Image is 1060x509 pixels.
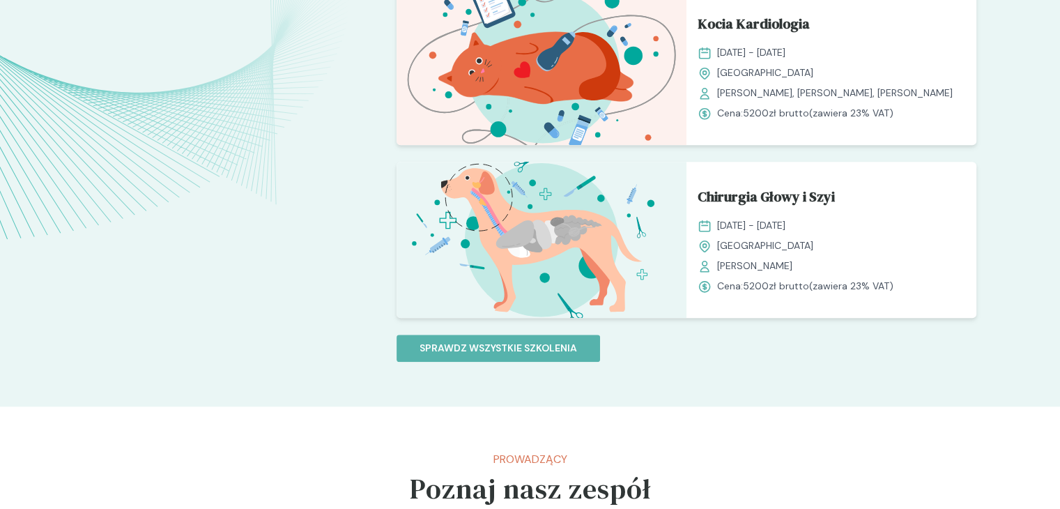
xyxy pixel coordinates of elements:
[717,259,792,273] span: [PERSON_NAME]
[397,335,600,362] button: Sprawdz wszystkie szkolenia
[698,13,810,40] span: Kocia Kardiologia
[698,186,835,213] span: Chirurgia Głowy i Szyi
[698,186,965,213] a: Chirurgia Głowy i Szyi
[698,13,965,40] a: Kocia Kardiologia
[717,86,953,100] span: [PERSON_NAME], [PERSON_NAME], [PERSON_NAME]
[717,279,893,294] span: Cena: (zawiera 23% VAT)
[717,45,785,60] span: [DATE] - [DATE]
[717,218,785,233] span: [DATE] - [DATE]
[397,162,686,318] img: ZqFXfB5LeNNTxeHy_ChiruGS_T.svg
[397,340,600,355] a: Sprawdz wszystkie szkolenia
[410,451,651,468] p: Prowadzący
[743,107,809,119] span: 5200 zł brutto
[420,341,577,356] p: Sprawdz wszystkie szkolenia
[717,66,813,80] span: [GEOGRAPHIC_DATA]
[743,280,809,292] span: 5200 zł brutto
[717,106,893,121] span: Cena: (zawiera 23% VAT)
[717,238,813,253] span: [GEOGRAPHIC_DATA]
